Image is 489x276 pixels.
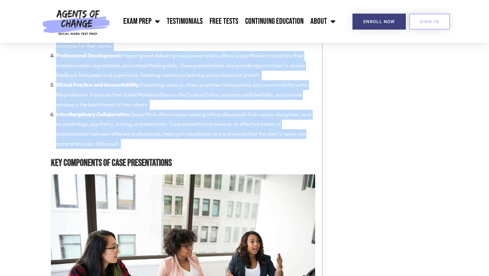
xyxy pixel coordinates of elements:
[56,52,121,59] strong: Professional Development:
[206,13,242,30] a: Free Tests
[56,80,315,109] li: Presenting cases to others promotes transparency and accountability within the profession. It ens...
[363,19,395,24] span: Enroll Now
[56,111,131,118] strong: Interdisciplinary Collaboration:
[420,19,439,24] span: SIGN IN
[56,51,315,80] li: Preparing and delivering case presentations allows Social Workers to practice their communication...
[56,110,315,149] li: Social Work often involves working with professionals from various disciplines, such as psycholog...
[409,14,450,30] a: SIGN IN
[56,82,140,88] strong: Ethical Practice and Accountability:
[352,14,406,30] a: Enroll Now
[307,13,339,30] a: About
[113,13,339,30] nav: Menu
[120,13,163,30] a: Exam Prep
[51,156,315,171] h2: Key Components of Case Presentations
[163,13,206,30] a: Testimonials
[242,13,307,30] a: Continuing Education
